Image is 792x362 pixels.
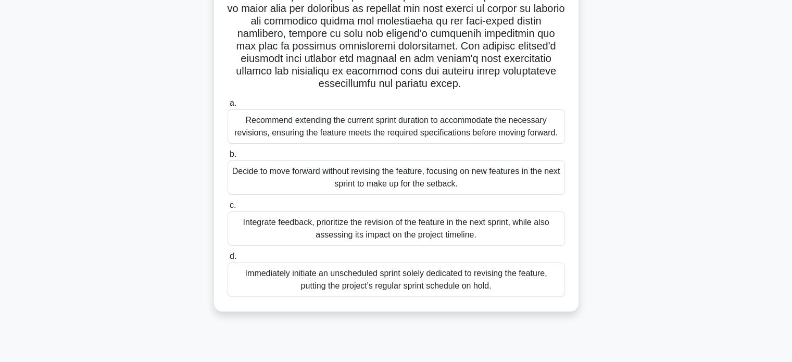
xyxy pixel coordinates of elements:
div: Decide to move forward without revising the feature, focusing on new features in the next sprint ... [228,160,565,195]
span: c. [230,201,236,209]
div: Immediately initiate an unscheduled sprint solely dedicated to revising the feature, putting the ... [228,263,565,297]
div: Recommend extending the current sprint duration to accommodate the necessary revisions, ensuring ... [228,109,565,144]
span: a. [230,98,236,107]
div: Integrate feedback, prioritize the revision of the feature in the next sprint, while also assessi... [228,211,565,246]
span: b. [230,149,236,158]
span: d. [230,252,236,260]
